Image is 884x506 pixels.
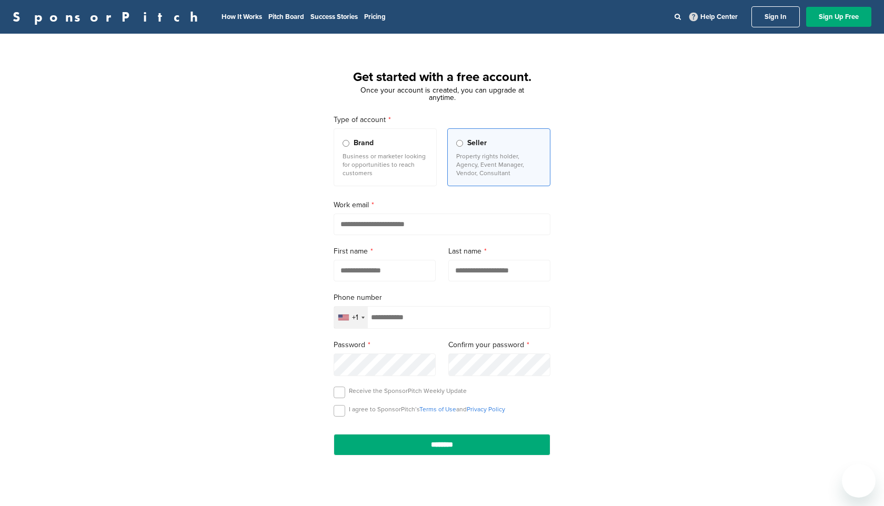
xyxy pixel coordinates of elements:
label: Work email [334,199,550,211]
a: Pitch Board [268,13,304,21]
input: Brand Business or marketer looking for opportunities to reach customers [343,140,349,147]
a: Sign Up Free [806,7,871,27]
a: SponsorPitch [13,10,205,24]
p: Receive the SponsorPitch Weekly Update [349,387,467,395]
a: Success Stories [310,13,358,21]
p: Business or marketer looking for opportunities to reach customers [343,152,428,177]
span: Brand [354,137,374,149]
iframe: Button to launch messaging window [842,464,876,498]
p: I agree to SponsorPitch’s and [349,405,505,413]
label: Password [334,339,436,351]
a: Sign In [751,6,800,27]
div: Selected country [334,307,368,328]
input: Seller Property rights holder, Agency, Event Manager, Vendor, Consultant [456,140,463,147]
label: Last name [448,246,550,257]
p: Property rights holder, Agency, Event Manager, Vendor, Consultant [456,152,541,177]
a: Privacy Policy [467,406,505,413]
span: Seller [467,137,487,149]
a: How It Works [222,13,262,21]
span: Once your account is created, you can upgrade at anytime. [360,86,524,102]
a: Help Center [687,11,740,23]
h1: Get started with a free account. [321,68,563,87]
label: First name [334,246,436,257]
label: Phone number [334,292,550,303]
div: +1 [352,314,358,321]
a: Pricing [364,13,386,21]
a: Terms of Use [419,406,456,413]
label: Confirm your password [448,339,550,351]
label: Type of account [334,114,550,126]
